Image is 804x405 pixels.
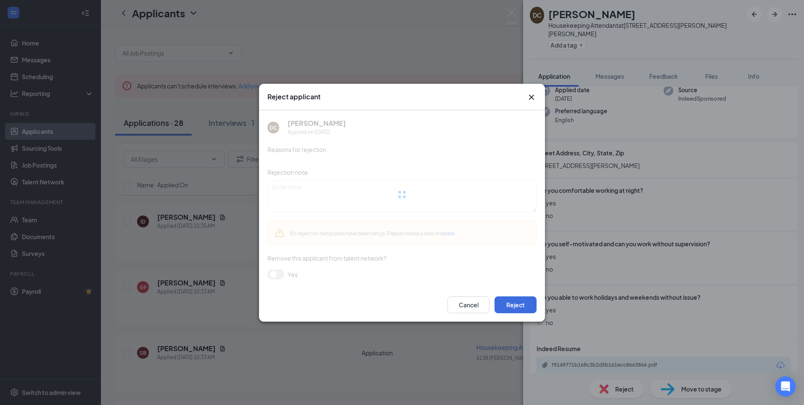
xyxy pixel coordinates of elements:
button: Cancel [447,296,489,313]
div: Open Intercom Messenger [775,376,796,397]
svg: Cross [526,92,537,102]
button: Reject [495,296,537,313]
button: Close [526,92,537,102]
h3: Reject applicant [267,92,320,101]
